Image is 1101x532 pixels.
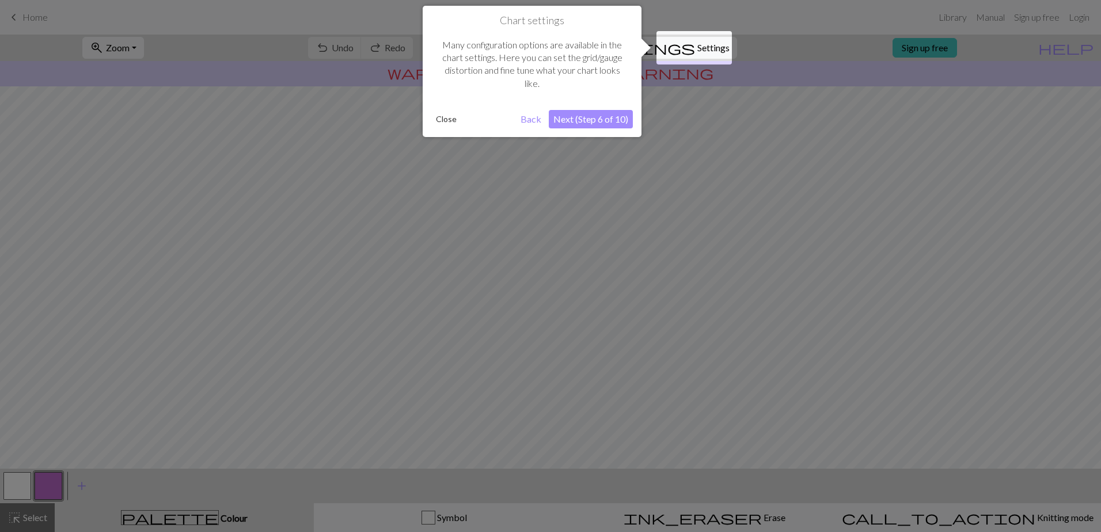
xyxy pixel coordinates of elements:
[423,6,641,137] div: Chart settings
[431,14,633,27] h1: Chart settings
[431,27,633,102] div: Many configuration options are available in the chart settings. Here you can set the grid/gauge d...
[431,111,461,128] button: Close
[549,110,633,128] button: Next (Step 6 of 10)
[516,110,546,128] button: Back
